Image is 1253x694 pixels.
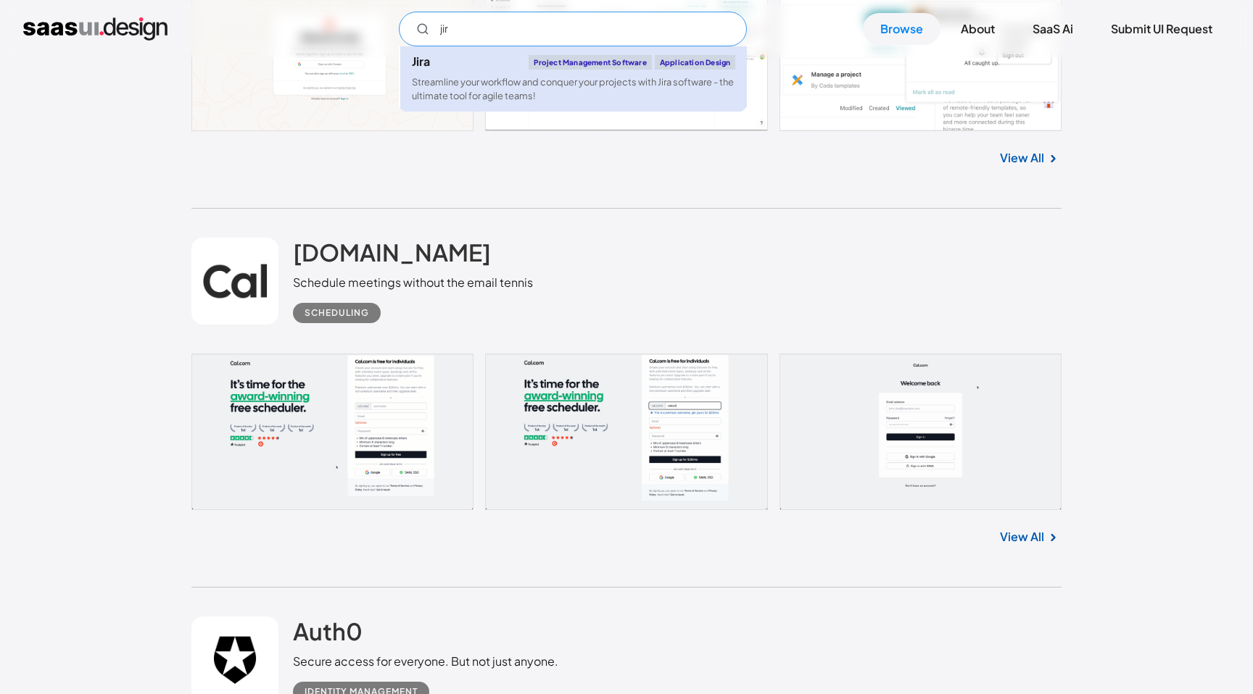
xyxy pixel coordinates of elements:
[863,13,940,45] a: Browse
[412,56,430,67] div: Jira
[305,304,369,322] div: Scheduling
[293,238,491,267] h2: [DOMAIN_NAME]
[399,12,747,46] form: Email Form
[529,55,651,70] div: Project Management Software
[1093,13,1230,45] a: Submit UI Request
[412,75,735,103] div: Streamline your workflow and conquer your projects with Jira software - the ultimate tool for agi...
[293,653,558,670] div: Secure access for everyone. But not just anyone.
[23,17,168,41] a: home
[943,13,1012,45] a: About
[293,616,363,653] a: Auth0
[1015,13,1091,45] a: SaaS Ai
[655,55,736,70] div: Application Design
[1000,528,1044,545] a: View All
[399,12,747,46] input: Search UI designs you're looking for...
[293,238,491,274] a: [DOMAIN_NAME]
[293,274,533,291] div: Schedule meetings without the email tennis
[1000,149,1044,167] a: View All
[293,616,363,645] h2: Auth0
[400,46,747,112] a: JiraProject Management SoftwareApplication DesignStreamline your workflow and conquer your projec...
